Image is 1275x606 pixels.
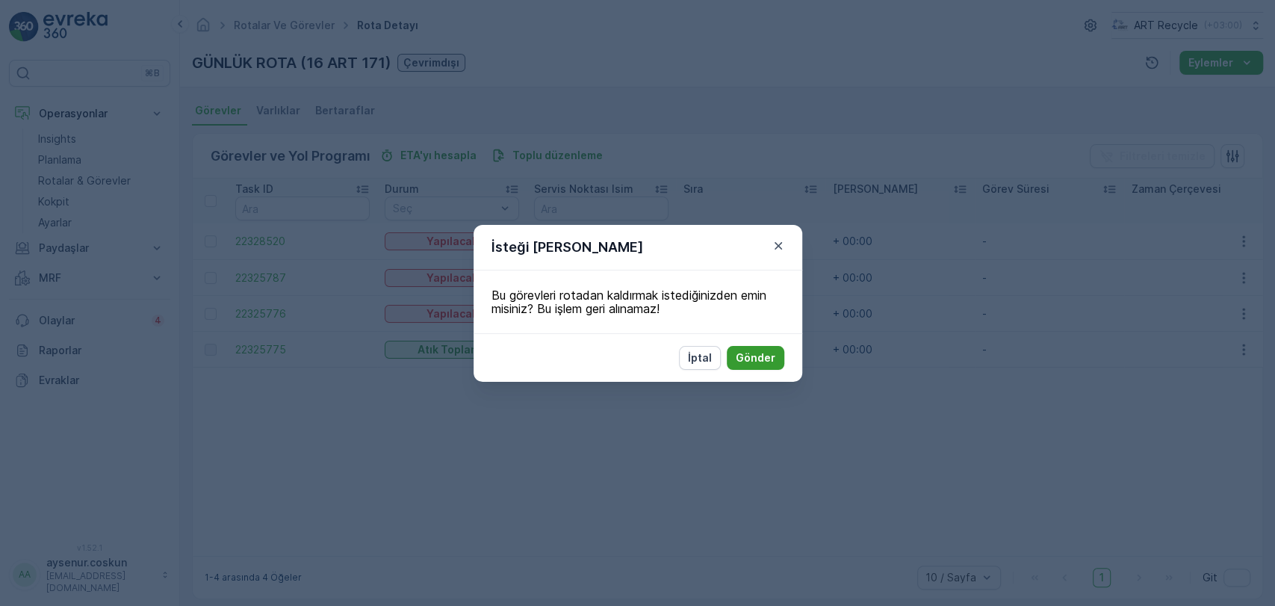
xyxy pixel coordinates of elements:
[727,346,784,370] button: Gönder
[474,270,802,333] div: Bu görevleri rotadan kaldırmak istediğinizden emin misiniz? Bu işlem geri alınamaz!
[688,350,712,365] p: İptal
[491,237,643,258] p: İsteği [PERSON_NAME]
[736,350,775,365] p: Gönder
[679,346,721,370] button: İptal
